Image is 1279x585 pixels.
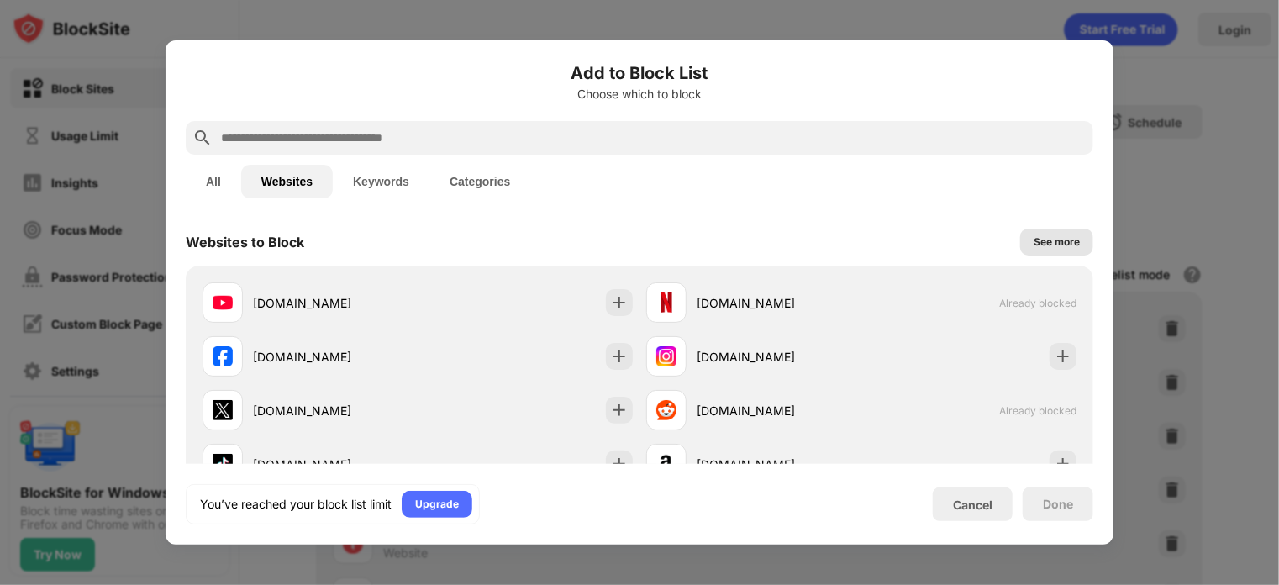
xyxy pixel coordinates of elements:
[253,294,418,312] div: [DOMAIN_NAME]
[253,348,418,366] div: [DOMAIN_NAME]
[200,496,392,513] div: You’ve reached your block list limit
[697,456,861,473] div: [DOMAIN_NAME]
[697,402,861,419] div: [DOMAIN_NAME]
[697,348,861,366] div: [DOMAIN_NAME]
[213,292,233,313] img: favicons
[253,402,418,419] div: [DOMAIN_NAME]
[186,165,241,198] button: All
[186,87,1093,101] div: Choose which to block
[999,404,1076,417] span: Already blocked
[241,165,333,198] button: Websites
[186,61,1093,86] h6: Add to Block List
[953,498,992,512] div: Cancel
[429,165,530,198] button: Categories
[333,165,429,198] button: Keywords
[697,294,861,312] div: [DOMAIN_NAME]
[1043,498,1073,511] div: Done
[213,400,233,420] img: favicons
[213,346,233,366] img: favicons
[656,292,676,313] img: favicons
[192,128,213,148] img: search.svg
[213,454,233,474] img: favicons
[415,496,459,513] div: Upgrade
[656,346,676,366] img: favicons
[1034,234,1080,250] div: See more
[656,454,676,474] img: favicons
[186,234,304,250] div: Websites to Block
[999,297,1076,309] span: Already blocked
[656,400,676,420] img: favicons
[253,456,418,473] div: [DOMAIN_NAME]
